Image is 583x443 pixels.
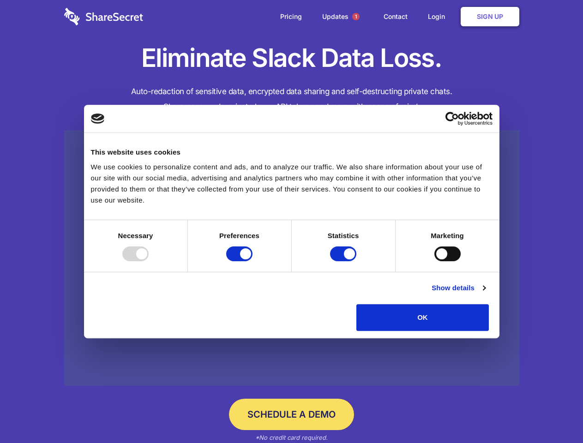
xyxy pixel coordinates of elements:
strong: Statistics [328,232,359,239]
em: *No credit card required. [255,434,328,441]
h4: Auto-redaction of sensitive data, encrypted data sharing and self-destructing private chats. Shar... [64,84,519,114]
div: We use cookies to personalize content and ads, and to analyze our traffic. We also share informat... [91,162,493,206]
img: logo-wordmark-white-trans-d4663122ce5f474addd5e946df7df03e33cb6a1c49d2221995e7729f52c070b2.svg [64,8,143,25]
a: Pricing [271,2,311,31]
h1: Eliminate Slack Data Loss. [64,42,519,75]
img: logo [91,114,105,124]
a: Show details [432,282,485,293]
a: Contact [374,2,417,31]
button: OK [356,304,489,331]
div: This website uses cookies [91,147,493,158]
strong: Preferences [219,232,259,239]
strong: Marketing [431,232,464,239]
a: Sign Up [461,7,519,26]
a: Wistia video thumbnail [64,130,519,386]
strong: Necessary [118,232,153,239]
a: Login [419,2,459,31]
span: 1 [352,13,360,20]
a: Schedule a Demo [229,399,354,430]
a: Usercentrics Cookiebot - opens in a new window [412,112,493,126]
